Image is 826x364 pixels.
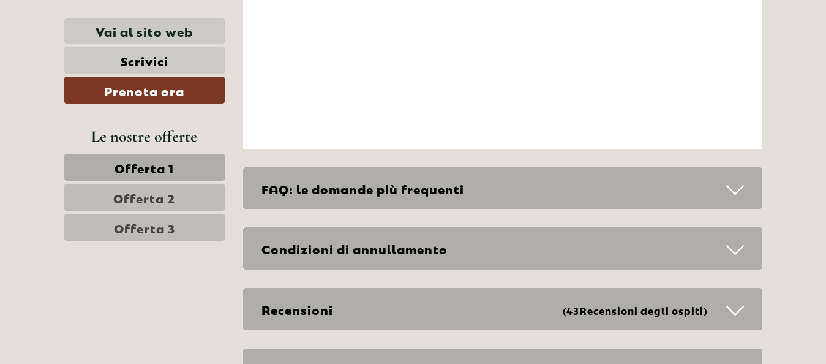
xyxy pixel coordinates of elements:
[579,303,704,317] span: Recensioni degli ospiti
[217,9,266,30] div: lunedì
[64,18,225,44] a: Vai al sito web
[18,59,163,68] small: 16:50
[18,36,163,45] div: [GEOGRAPHIC_DATA]
[563,303,708,317] small: (43 )
[64,77,225,104] a: Prenota ora
[243,167,762,210] div: FAQ: le domande più frequenti
[64,125,225,148] div: Le nostre offerte
[115,159,174,176] span: Offerta 1
[113,189,175,206] span: Offerta 2
[64,47,225,74] a: Scrivici
[114,219,175,236] span: Offerta 3
[410,317,482,344] button: Invia
[243,288,762,330] div: Recensioni
[9,33,170,70] div: Buon giorno, come possiamo aiutarla?
[243,227,762,270] div: Condizioni di annullamento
